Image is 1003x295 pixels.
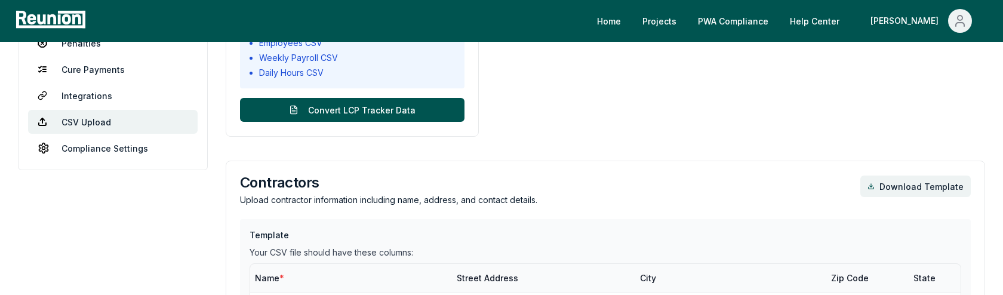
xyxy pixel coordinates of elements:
[587,9,630,33] a: Home
[28,136,198,160] a: Compliance Settings
[860,176,971,197] a: Download Template
[240,176,537,190] h3: Contractors
[640,273,656,283] span: City
[28,110,198,134] a: CSV Upload
[633,9,686,33] a: Projects
[240,193,537,206] p: Upload contractor information including name, address, and contact details.
[259,51,455,64] li: Weekly Payroll CSV
[780,9,849,33] a: Help Center
[587,9,991,33] nav: Main
[861,9,982,33] button: [PERSON_NAME]
[255,273,284,283] span: Name
[259,36,455,49] li: Employees CSV
[28,84,198,107] a: Integrations
[457,273,518,283] span: Street Address
[259,66,455,79] li: Daily Hours CSV
[831,273,869,283] span: Zip Code
[870,9,943,33] div: [PERSON_NAME]
[250,229,961,241] h3: Template
[28,57,198,81] a: Cure Payments
[688,9,778,33] a: PWA Compliance
[240,98,464,122] button: Convert LCP Tracker Data
[913,273,936,283] span: State
[250,246,961,259] div: Your CSV file should have these columns:
[28,31,198,55] a: Penalties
